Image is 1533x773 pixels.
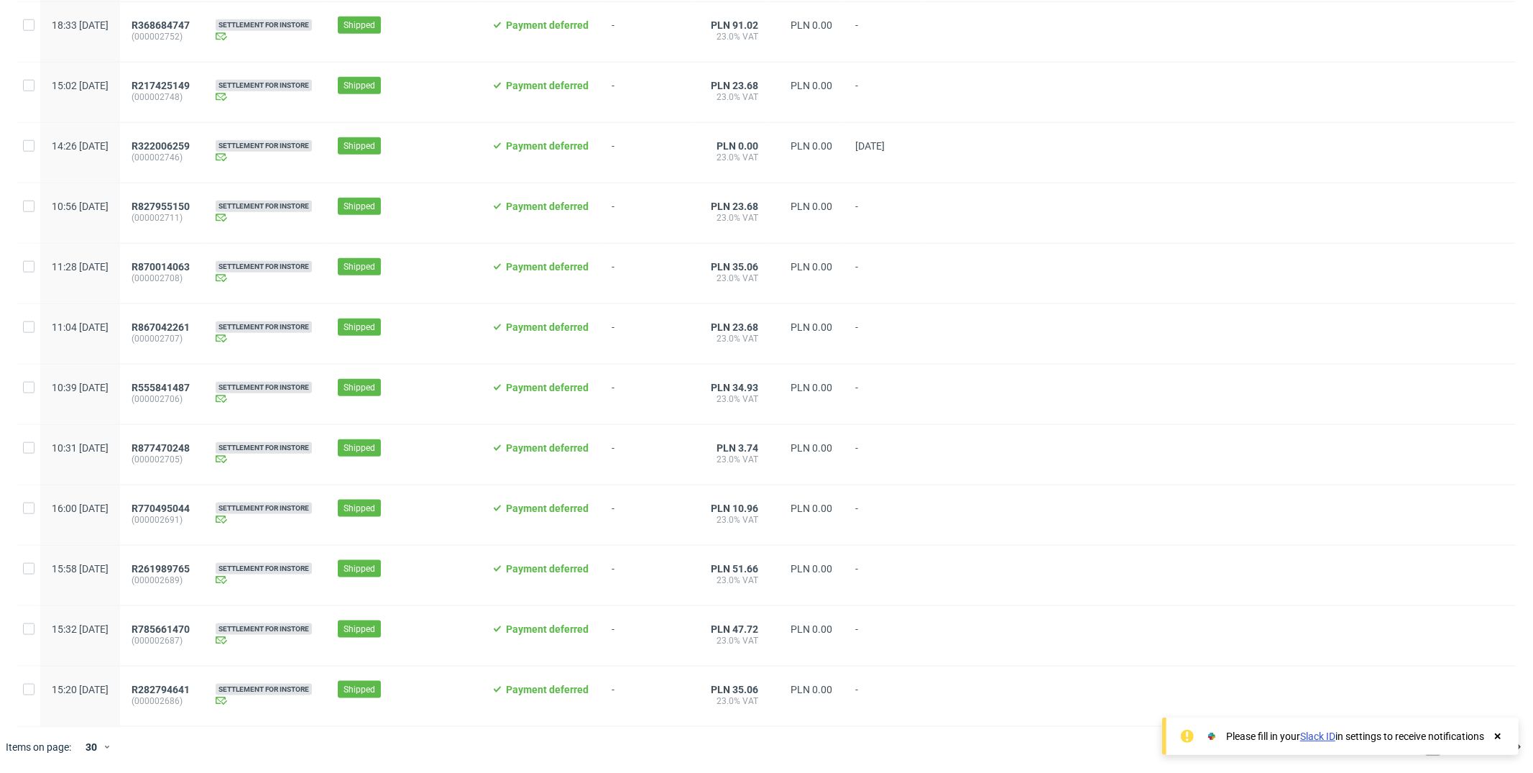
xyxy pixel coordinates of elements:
span: Settlement for InStore [216,201,312,212]
a: R770495044 [132,503,193,514]
span: (000002748) [132,91,193,103]
span: Settlement for InStore [216,321,312,333]
span: PLN 0.00 [791,19,832,31]
a: R827955150 [132,201,193,212]
span: PLN 35.06 [711,261,758,273]
a: R785661470 [132,623,193,635]
span: R785661470 [132,623,190,635]
span: - [612,684,682,709]
span: 16:00 [DATE] [52,503,109,514]
span: - [855,623,910,649]
span: PLN 0.00 [717,140,758,152]
span: Shipped [344,79,375,92]
span: 23.0% VAT [705,212,758,224]
span: PLN 0.00 [791,684,832,695]
span: 15:32 [DATE] [52,623,109,635]
span: Shipped [344,502,375,515]
span: Payment deferred [506,80,589,91]
span: 18:33 [DATE] [52,19,109,31]
a: R282794641 [132,684,193,695]
span: - [855,201,910,226]
span: R282794641 [132,684,190,695]
span: - [612,80,682,105]
span: - [612,382,682,407]
span: - [855,442,910,467]
a: R555841487 [132,382,193,393]
span: PLN 51.66 [711,563,758,575]
span: 23.0% VAT [705,91,758,103]
span: Shipped [344,381,375,394]
span: 11:04 [DATE] [52,321,109,333]
span: Payment deferred [506,503,589,514]
span: Shipped [344,260,375,273]
span: Settlement for InStore [216,503,312,514]
span: PLN 10.96 [711,503,758,514]
span: PLN 3.74 [717,442,758,454]
span: Settlement for InStore [216,442,312,454]
span: R867042261 [132,321,190,333]
span: Shipped [344,562,375,575]
span: 23.0% VAT [705,454,758,465]
span: Payment deferred [506,382,589,393]
span: (000002746) [132,152,193,163]
span: R877470248 [132,442,190,454]
span: 23.0% VAT [705,31,758,42]
span: 23.0% VAT [705,152,758,163]
span: - [855,563,910,588]
span: R217425149 [132,80,190,91]
div: 30 [77,737,103,757]
span: (000002706) [132,393,193,405]
span: R870014063 [132,261,190,273]
span: Payment deferred [506,623,589,635]
span: Shipped [344,623,375,636]
a: R867042261 [132,321,193,333]
span: - [612,201,682,226]
span: Payment deferred [506,684,589,695]
span: PLN 0.00 [791,261,832,273]
span: - [855,80,910,105]
span: PLN 0.00 [791,503,832,514]
a: R368684747 [132,19,193,31]
span: Payment deferred [506,140,589,152]
span: - [855,382,910,407]
span: PLN 23.68 [711,201,758,212]
span: PLN 0.00 [791,321,832,333]
span: 14:26 [DATE] [52,140,109,152]
span: 23.0% VAT [705,333,758,344]
span: (000002711) [132,212,193,224]
span: 15:02 [DATE] [52,80,109,91]
span: Items on page: [6,740,71,754]
span: - [612,503,682,528]
span: Payment deferred [506,321,589,333]
span: - [855,503,910,528]
span: Settlement for InStore [216,80,312,91]
a: R877470248 [132,442,193,454]
span: - [612,623,682,649]
span: PLN 0.00 [791,442,832,454]
span: Shipped [344,442,375,454]
span: Payment deferred [506,261,589,273]
span: 23.0% VAT [705,514,758,526]
span: Settlement for InStore [216,623,312,635]
span: 23.0% VAT [705,273,758,284]
span: Payment deferred [506,19,589,31]
span: (000002689) [132,575,193,586]
span: - [855,261,910,286]
a: Slack ID [1300,731,1335,742]
a: R217425149 [132,80,193,91]
span: - [612,563,682,588]
span: PLN 91.02 [711,19,758,31]
span: R261989765 [132,563,190,575]
span: - [612,261,682,286]
span: 15:20 [DATE] [52,684,109,695]
span: PLN 0.00 [791,382,832,393]
span: R827955150 [132,201,190,212]
span: (000002691) [132,514,193,526]
span: Settlement for InStore [216,563,312,575]
span: 23.0% VAT [705,393,758,405]
span: R322006259 [132,140,190,152]
span: 15:58 [DATE] [52,563,109,575]
span: PLN 23.68 [711,80,758,91]
span: Settlement for InStore [216,261,312,273]
span: Shipped [344,321,375,334]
